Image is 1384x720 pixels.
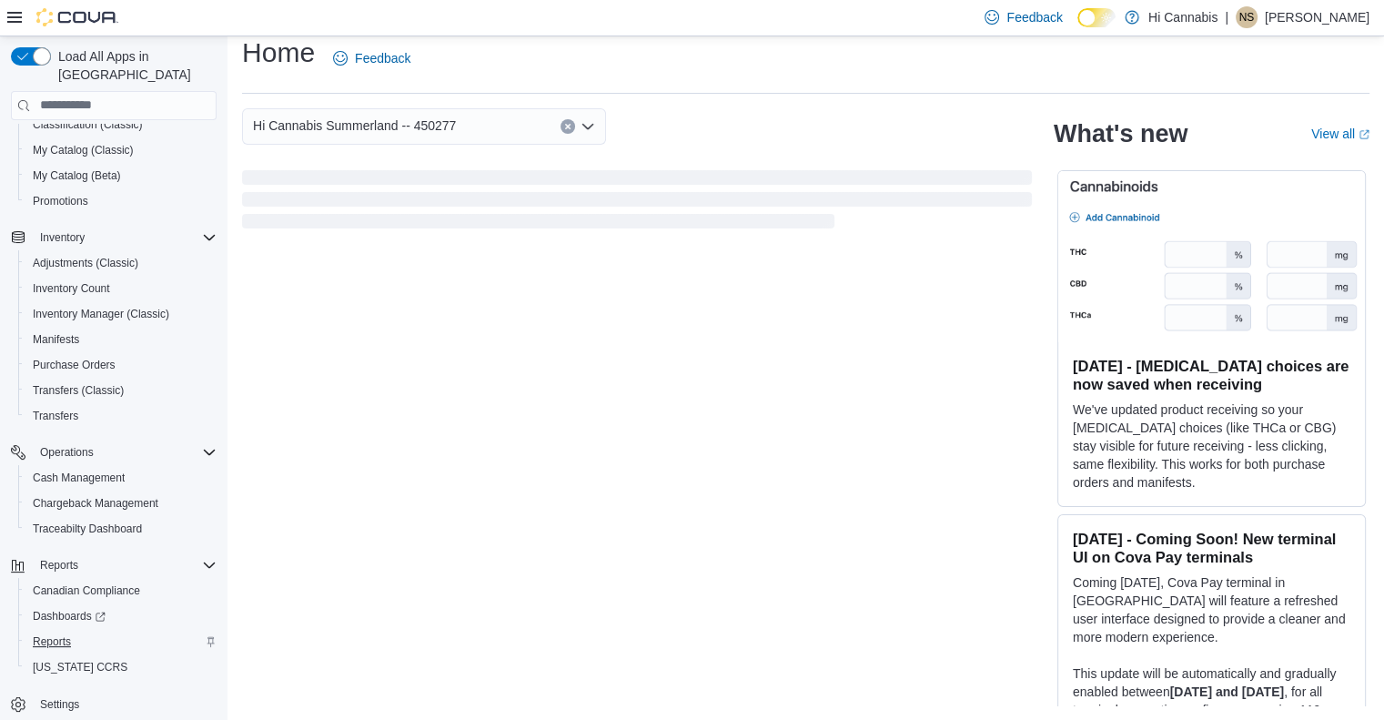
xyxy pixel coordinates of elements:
button: Inventory [33,227,92,248]
span: NS [1239,6,1255,28]
p: | [1225,6,1228,28]
button: Promotions [18,188,224,214]
h3: [DATE] - Coming Soon! New terminal UI on Cova Pay terminals [1073,530,1350,566]
a: Inventory Count [25,278,117,299]
h3: [DATE] - [MEDICAL_DATA] choices are now saved when receiving [1073,357,1350,393]
button: My Catalog (Classic) [18,137,224,163]
span: My Catalog (Beta) [25,165,217,187]
input: Dark Mode [1077,8,1116,27]
p: Hi Cannabis [1148,6,1217,28]
span: Traceabilty Dashboard [25,518,217,540]
span: Promotions [33,194,88,208]
span: Transfers (Classic) [33,383,124,398]
button: Inventory Manager (Classic) [18,301,224,327]
span: Inventory Manager (Classic) [25,303,217,325]
button: Reports [18,629,224,654]
button: Settings [4,691,224,717]
span: Transfers (Classic) [25,380,217,401]
a: Dashboards [18,603,224,629]
span: Reports [33,554,217,576]
span: Purchase Orders [33,358,116,372]
p: We've updated product receiving so your [MEDICAL_DATA] choices (like THCa or CBG) stay visible fo... [1073,401,1350,492]
span: Purchase Orders [25,354,217,376]
button: Reports [33,554,86,576]
a: Dashboards [25,605,113,627]
span: [US_STATE] CCRS [33,660,127,674]
span: Cash Management [33,471,125,485]
a: Transfers (Classic) [25,380,131,401]
button: Inventory Count [18,276,224,301]
a: Transfers [25,405,86,427]
span: My Catalog (Classic) [33,143,134,157]
button: Open list of options [581,119,595,134]
h1: Home [242,35,315,71]
span: Chargeback Management [33,496,158,511]
span: Dark Mode [1077,27,1078,28]
span: Promotions [25,190,217,212]
button: Reports [4,553,224,578]
a: Reports [25,631,78,653]
span: My Catalog (Classic) [25,139,217,161]
strong: [DATE] and [DATE] [1170,685,1284,699]
span: Inventory Count [25,278,217,299]
button: Manifests [18,327,224,352]
a: View allExternal link [1311,127,1369,141]
span: Cash Management [25,467,217,489]
span: Classification (Classic) [25,114,217,136]
button: Operations [33,441,101,463]
span: Feedback [355,49,410,67]
a: My Catalog (Classic) [25,139,141,161]
span: Hi Cannabis Summerland -- 450277 [253,115,456,137]
a: Traceabilty Dashboard [25,518,149,540]
span: Classification (Classic) [33,117,143,132]
span: Adjustments (Classic) [33,256,138,270]
a: Cash Management [25,467,132,489]
button: [US_STATE] CCRS [18,654,224,680]
span: Canadian Compliance [33,583,140,598]
button: Canadian Compliance [18,578,224,603]
button: Transfers [18,403,224,429]
span: Dashboards [33,609,106,624]
svg: External link [1359,129,1369,140]
div: Nicole Sunderman [1236,6,1258,28]
button: My Catalog (Beta) [18,163,224,188]
a: Inventory Manager (Classic) [25,303,177,325]
button: Inventory [4,225,224,250]
span: Adjustments (Classic) [25,252,217,274]
span: Reports [40,558,78,573]
span: Inventory [33,227,217,248]
span: Manifests [25,329,217,350]
a: Chargeback Management [25,492,166,514]
button: Operations [4,440,224,465]
a: Classification (Classic) [25,114,150,136]
span: Load All Apps in [GEOGRAPHIC_DATA] [51,47,217,84]
a: Canadian Compliance [25,580,147,602]
span: Operations [40,445,94,460]
span: Feedback [1006,8,1062,26]
a: Settings [33,694,86,715]
span: Chargeback Management [25,492,217,514]
span: Washington CCRS [25,656,217,678]
button: Adjustments (Classic) [18,250,224,276]
a: Feedback [326,40,418,76]
span: Manifests [33,332,79,347]
span: Canadian Compliance [25,580,217,602]
button: Traceabilty Dashboard [18,516,224,542]
a: Adjustments (Classic) [25,252,146,274]
a: Purchase Orders [25,354,123,376]
span: Transfers [33,409,78,423]
a: Promotions [25,190,96,212]
img: Cova [36,8,118,26]
span: Inventory Count [33,281,110,296]
span: Reports [25,631,217,653]
p: Coming [DATE], Cova Pay terminal in [GEOGRAPHIC_DATA] will feature a refreshed user interface des... [1073,573,1350,646]
button: Transfers (Classic) [18,378,224,403]
a: My Catalog (Beta) [25,165,128,187]
span: Settings [40,697,79,712]
span: Inventory [40,230,85,245]
button: Cash Management [18,465,224,491]
button: Clear input [561,119,575,134]
span: Dashboards [25,605,217,627]
span: Traceabilty Dashboard [33,522,142,536]
button: Classification (Classic) [18,112,224,137]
